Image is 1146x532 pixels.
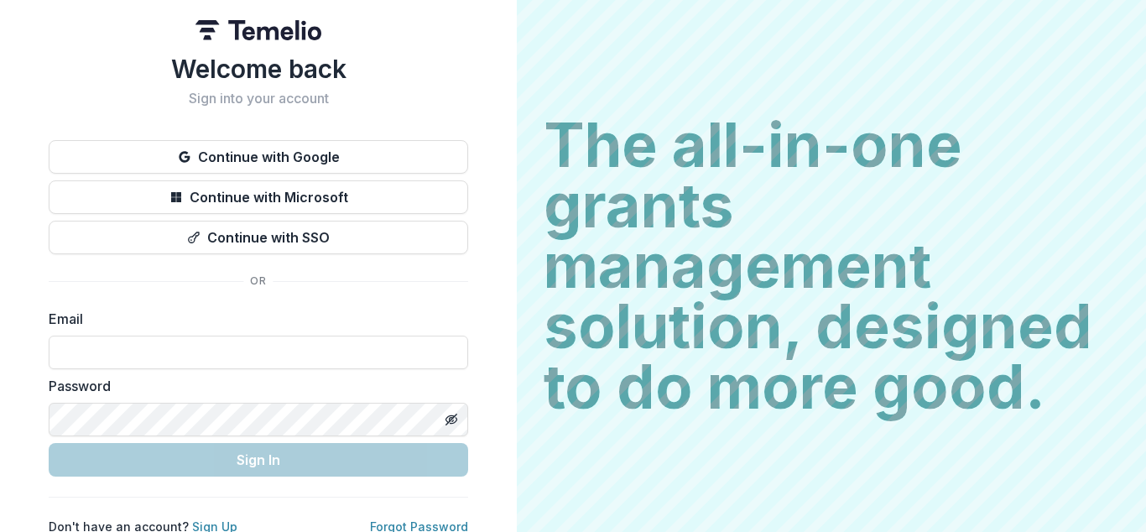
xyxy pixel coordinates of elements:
button: Continue with SSO [49,221,468,254]
h1: Welcome back [49,54,468,84]
img: Temelio [195,20,321,40]
label: Email [49,309,458,329]
button: Toggle password visibility [438,406,465,433]
label: Password [49,376,458,396]
button: Continue with Microsoft [49,180,468,214]
button: Continue with Google [49,140,468,174]
button: Sign In [49,443,468,477]
h2: Sign into your account [49,91,468,107]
